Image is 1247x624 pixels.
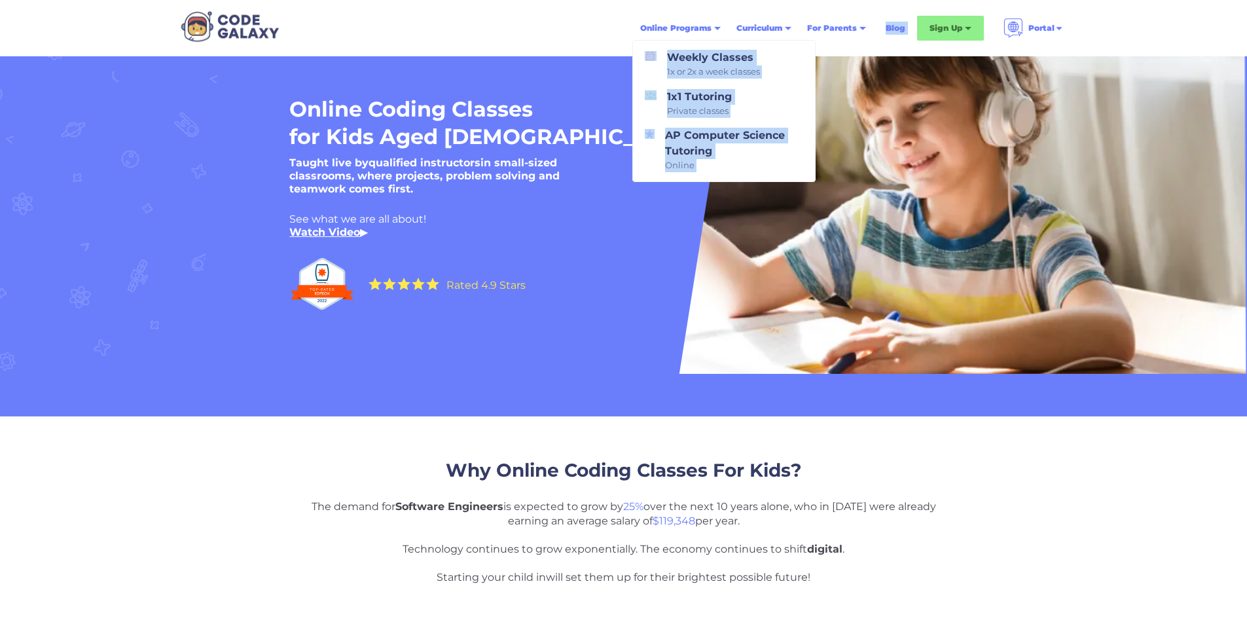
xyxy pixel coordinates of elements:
a: 1x1 TutoringPrivate classes [637,84,811,123]
a: Blog [878,16,913,40]
span: Online [665,159,803,172]
div: Rated 4.9 Stars [446,280,526,291]
div: Curriculum [736,22,782,35]
img: Yellow Star - the Code Galaxy [412,278,425,290]
a: AP Computer Science TutoringOnline [637,122,811,177]
span: 25% [623,500,643,513]
span: Private classes [667,105,732,118]
strong: Software Engineers [395,500,503,513]
div: For Parents [807,22,857,35]
div: Sign Up [917,16,984,41]
a: Weekly Classes1x or 2x a week classes [637,45,811,84]
div: For Parents [799,16,874,40]
a: Watch Video [289,226,360,238]
div: Curriculum [729,16,799,40]
div: Weekly Classes [662,50,760,79]
span: Why Online Coding Classes For Kids? [446,459,801,481]
span: 1x or 2x a week classes [667,65,760,79]
div: Portal [1028,22,1055,35]
strong: qualified instructors [369,156,480,169]
div: Online Programs [640,22,712,35]
div: See what we are all about! ‍ ▶ [289,213,918,239]
div: 1x1 Tutoring [662,89,732,118]
div: Online Programs [632,16,729,40]
h1: Online Coding Classes for Kids Aged [DEMOGRAPHIC_DATA] [289,96,855,150]
img: Yellow Star - the Code Galaxy [426,278,439,290]
img: Yellow Star - the Code Galaxy [369,278,382,290]
img: Yellow Star - the Code Galaxy [383,278,396,290]
div: AP Computer Science Tutoring [660,128,803,172]
div: Portal [996,13,1072,43]
p: The demand for is expected to grow by over the next 10 years alone, who in [DATE] were already ea... [303,500,945,585]
span: $119,348 [653,515,695,527]
h5: Taught live by in small-sized classrooms, where projects, problem solving and teamwork comes first. [289,156,617,196]
nav: Online Programs [632,40,816,182]
div: Sign Up [930,22,962,35]
img: Yellow Star - the Code Galaxy [397,278,410,290]
strong: digital [807,543,842,555]
img: Top Rated edtech company [289,252,355,316]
